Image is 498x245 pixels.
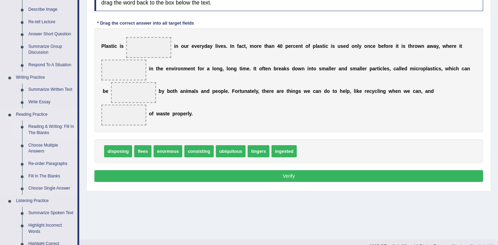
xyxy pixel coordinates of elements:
[373,43,376,49] b: e
[387,66,389,71] b: s
[340,88,343,94] b: h
[452,43,454,49] b: r
[350,66,353,71] b: s
[298,66,302,71] b: w
[250,43,254,49] b: m
[298,43,301,49] b: n
[313,43,316,49] b: p
[421,43,424,49] b: n
[223,43,226,49] b: s
[256,88,258,94] b: y
[94,170,483,182] button: Verify
[462,66,464,71] b: c
[426,66,427,71] b: l
[221,88,224,94] b: p
[399,66,400,71] b: l
[439,43,440,49] b: ,
[149,66,150,71] b: i
[322,66,326,71] b: m
[202,66,204,71] b: r
[318,88,321,94] b: n
[436,43,439,49] b: y
[441,66,443,71] b: ,
[330,66,331,71] b: l
[214,66,217,71] b: o
[210,43,213,49] b: y
[25,96,77,108] a: Write Essay
[170,88,173,94] b: o
[257,43,259,49] b: r
[446,43,449,49] b: h
[25,139,77,158] a: Choose Multiple Answers
[449,43,452,49] b: e
[285,43,288,49] b: p
[413,43,414,49] b: r
[266,43,269,49] b: h
[207,66,210,71] b: a
[218,88,221,94] b: o
[262,66,264,71] b: f
[175,88,178,94] b: h
[375,66,377,71] b: r
[239,43,241,49] b: a
[396,43,397,49] b: i
[176,66,177,71] b: r
[433,43,436,49] b: a
[386,43,389,49] b: o
[416,66,418,71] b: c
[174,66,176,71] b: i
[221,43,223,49] b: e
[269,43,271,49] b: a
[206,88,210,94] b: d
[334,88,337,94] b: o
[251,88,254,94] b: e
[244,88,247,94] b: n
[345,88,347,94] b: l
[156,66,158,71] b: t
[169,66,172,71] b: n
[439,66,441,71] b: s
[254,43,257,49] b: o
[101,43,104,49] b: P
[410,43,413,49] b: h
[415,43,418,49] b: o
[158,66,161,71] b: h
[202,43,204,49] b: y
[194,88,196,94] b: l
[162,88,164,94] b: y
[293,88,296,94] b: n
[200,43,201,49] b: r
[265,66,268,71] b: e
[218,43,221,49] b: v
[166,66,169,71] b: e
[360,66,361,71] b: l
[320,43,323,49] b: s
[167,88,170,94] b: b
[467,66,470,71] b: n
[313,66,316,71] b: o
[384,66,387,71] b: e
[301,43,303,49] b: t
[222,66,224,71] b: ,
[357,66,360,71] b: a
[308,43,310,49] b: f
[104,43,106,49] b: l
[25,16,77,28] a: Re-tell Lecture
[183,88,186,94] b: n
[291,43,293,49] b: r
[174,43,175,49] b: i
[394,66,396,71] b: c
[341,43,343,49] b: s
[259,43,262,49] b: e
[25,59,77,71] a: Respond To A Situation
[380,66,383,71] b: c
[313,88,316,94] b: c
[339,66,341,71] b: a
[188,66,191,71] b: e
[279,88,281,94] b: r
[397,43,399,49] b: t
[13,71,77,84] a: Writing Practice
[25,41,77,59] a: Summarize Group Discussion
[241,88,245,94] b: u
[350,88,351,94] b: ,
